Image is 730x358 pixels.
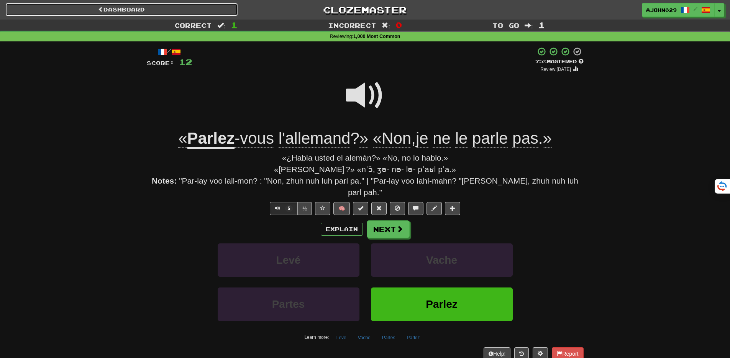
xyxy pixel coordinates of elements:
button: Discuss sentence (alt+u) [408,202,423,215]
span: Score: [147,60,174,66]
span: : [382,22,390,29]
span: «Non [373,129,411,148]
span: / [694,6,697,11]
button: Ignore sentence (alt+i) [390,202,405,215]
button: Vache [354,332,375,343]
button: Edit sentence (alt+d) [427,202,442,215]
button: Set this sentence to 100% Mastered (alt+m) [353,202,368,215]
a: Ajohn029 / [642,3,715,17]
span: : [217,22,226,29]
span: 12 [179,57,192,67]
span: Partes [272,298,305,310]
span: le [455,129,468,148]
span: Ajohn029 [646,7,677,13]
span: Vache [426,254,457,266]
span: l'allemand [279,129,351,148]
button: Parlez [371,287,513,321]
span: « [178,129,187,148]
button: ½ [297,202,312,215]
div: «¿Habla usted el alemán?» «No, no lo hablo.» [147,152,584,164]
span: 1 [231,20,238,30]
div: "Par-lay voo lall-mon? : "Non, zhuh nuh luh parl pa." | "Par-lay voo lahl-mahn? "[PERSON_NAME], z... [147,175,584,198]
button: Reset to 0% Mastered (alt+r) [371,202,387,215]
span: parle [472,129,508,148]
a: Clozemaster [249,3,481,16]
u: Parlez [187,129,235,149]
strong: 1,000 Most Common [353,34,400,39]
span: Levé [276,254,301,266]
button: Parlez [402,332,424,343]
button: Levé [332,332,351,343]
span: 5 [285,205,293,212]
button: Partes [378,332,400,343]
span: ne [433,129,451,148]
span: 1 [538,20,545,30]
span: Incorrect [328,21,376,29]
div: Text-to-speech controls [268,202,312,215]
span: Parlez [426,298,458,310]
span: » [543,129,552,148]
span: 75 % [535,58,547,64]
strong: Notes: [152,176,177,185]
div: «[PERSON_NAME] ?» «nˈɔ̃, ʒə- nə- lə- pˈaʁl pˈa.» [147,164,584,175]
span: : [525,22,533,29]
button: Vache [371,243,513,277]
span: pas [512,129,538,148]
div: / [147,47,192,56]
span: To go [492,21,519,29]
span: 0 [395,20,402,30]
button: Next [367,220,410,238]
span: je [416,129,428,148]
span: » [359,129,368,148]
span: Correct [174,21,212,29]
button: 🧠 [333,202,350,215]
small: Learn more: [305,335,329,340]
a: Dashboard [6,3,238,16]
small: Review: [DATE] [540,67,571,72]
span: ? , . [235,129,552,148]
span: -vous [235,129,274,148]
div: Mastered [535,58,584,65]
button: Partes [218,287,359,321]
button: Levé [218,243,359,277]
button: Favorite sentence (alt+f) [315,202,330,215]
button: Explain [321,223,363,236]
button: 5 [270,202,298,215]
button: Add to collection (alt+a) [445,202,460,215]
